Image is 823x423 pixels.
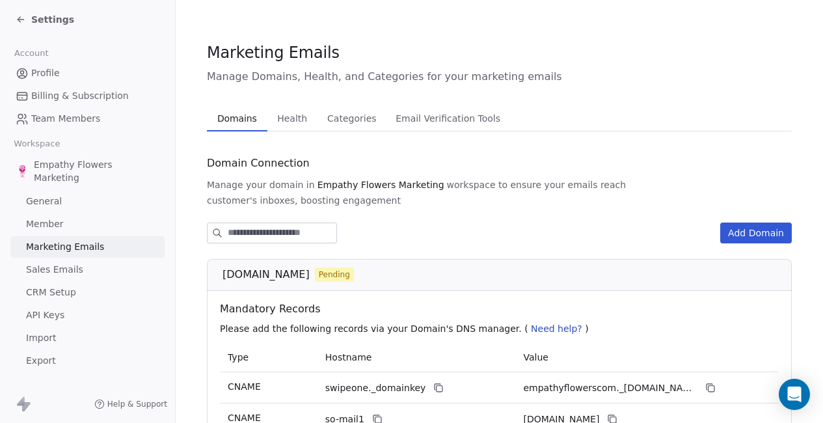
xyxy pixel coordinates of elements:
span: Hostname [325,352,372,362]
span: Sales Emails [26,263,83,277]
button: Add Domain [720,223,792,243]
span: Settings [31,13,74,26]
a: Billing & Subscription [10,85,165,107]
span: Workspace [8,134,66,154]
span: [DOMAIN_NAME] [223,267,310,282]
span: Manage your domain in [207,178,315,191]
span: Profile [31,66,60,80]
a: General [10,191,165,212]
span: Export [26,354,56,368]
span: Empathy Flowers Marketing [317,178,444,191]
span: empathyflowerscom._domainkey.swipeone.email [523,381,697,395]
a: Member [10,213,165,235]
span: Member [26,217,64,231]
span: Health [272,109,312,128]
a: Marketing Emails [10,236,165,258]
span: Need help? [531,323,582,334]
span: Empathy Flowers Marketing [34,158,159,184]
span: Domain Connection [207,156,310,171]
img: android-chrome-512x512.png [16,165,29,178]
span: Categories [322,109,381,128]
a: CRM Setup [10,282,165,303]
a: Team Members [10,108,165,130]
p: Please add the following records via your Domain's DNS manager. ( ) [220,322,784,335]
span: Import [26,331,56,345]
span: swipeone._domainkey [325,381,426,395]
span: CNAME [228,381,261,392]
p: Type [228,351,310,364]
span: Billing & Subscription [31,89,129,103]
span: Mandatory Records [220,301,784,317]
span: Account [8,44,54,63]
span: workspace to ensure your emails reach [447,178,627,191]
div: Open Intercom Messenger [779,379,810,410]
span: Domains [212,109,262,128]
span: Marketing Emails [26,240,104,254]
span: Pending [319,269,350,280]
span: CRM Setup [26,286,76,299]
span: Other Workspaces [10,377,115,398]
a: Sales Emails [10,259,165,280]
a: Help & Support [94,399,167,409]
span: Email Verification Tools [390,109,506,128]
a: Import [10,327,165,349]
span: customer's inboxes, boosting engagement [207,194,401,207]
span: Help & Support [107,399,167,409]
a: Settings [16,13,74,26]
span: Marketing Emails [207,43,340,62]
a: API Keys [10,305,165,326]
span: CNAME [228,413,261,423]
span: Team Members [31,112,100,126]
span: Manage Domains, Health, and Categories for your marketing emails [207,69,792,85]
span: Value [523,352,548,362]
a: Export [10,350,165,372]
span: General [26,195,62,208]
span: API Keys [26,308,64,322]
a: Profile [10,62,165,84]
